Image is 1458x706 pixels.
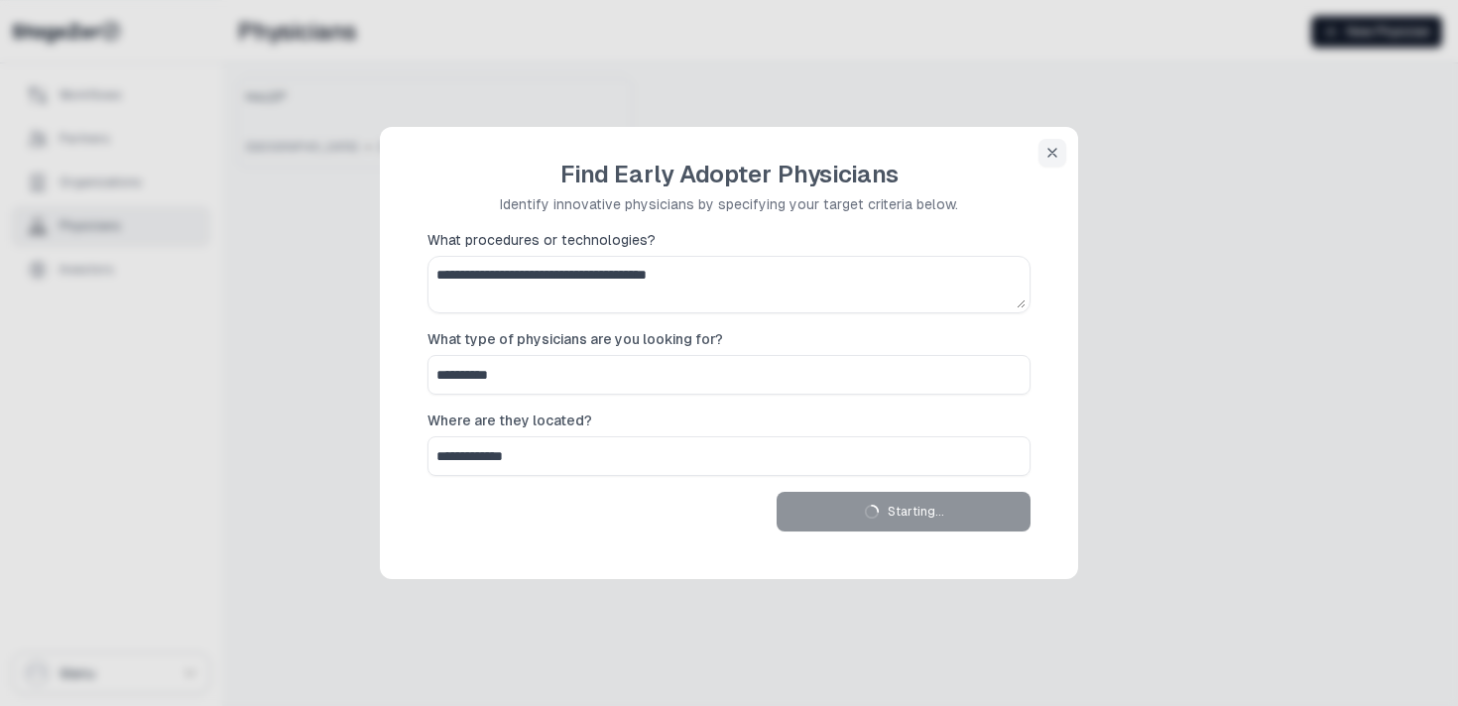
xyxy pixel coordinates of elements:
span: Where are they located? [427,411,592,430]
p: Identify innovative physicians by specifying your target criteria below. [500,194,958,214]
h1: Find Early Adopter Physicians [500,159,958,190]
span: Starting... [888,504,944,520]
button: Starting... [777,492,1031,531]
span: What procedures or technologies? [427,230,656,250]
span: What type of physicians are you looking for? [427,329,723,349]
